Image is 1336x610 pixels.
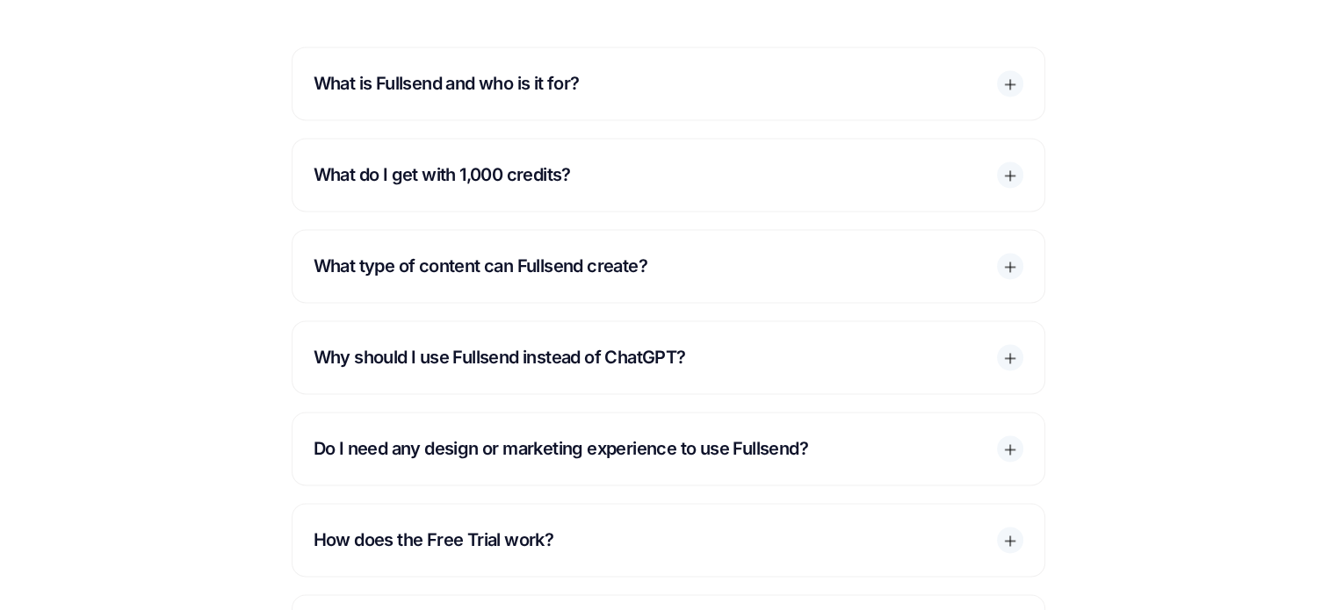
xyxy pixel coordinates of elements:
div: What type of content can Fullsend create? [292,230,1044,302]
div: Why should I use Fullsend instead of ChatGPT? [292,321,1044,393]
p: Do I need any design or marketing experience to use Fullsend? [314,434,843,463]
p: How does the Free Trial work? [314,525,589,555]
div: How does the Free Trial work? [292,504,1044,576]
iframe: Drift Widget Chat Controller [1248,522,1315,589]
p: What type of content can Fullsend create? [314,251,682,281]
p: What is Fullsend and who is it for? [314,68,615,98]
div: Do I need any design or marketing experience to use Fullsend? [292,413,1044,484]
div: What is Fullsend and who is it for? [292,47,1044,119]
div: What do I get with 1,000 credits? [292,139,1044,211]
p: What do I get with 1,000 credits? [314,160,606,190]
p: Why should I use Fullsend instead of ChatGPT? [314,342,721,372]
